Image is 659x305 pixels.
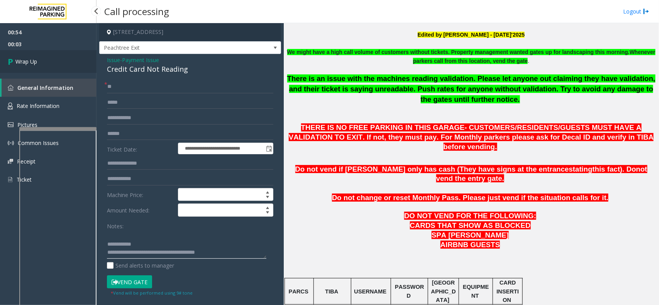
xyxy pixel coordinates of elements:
[623,7,649,15] a: Logout
[8,140,14,146] img: 'icon'
[404,212,536,220] span: DO NOT VEND FOR THE FOLLOWING:
[395,284,424,298] span: PASSWORD
[593,165,636,173] span: this fact). Do
[2,79,97,97] a: General Information
[15,57,37,66] span: Wrap Up
[122,56,159,64] span: Payment Issue
[262,189,273,195] span: Increase value
[289,123,654,151] span: THERE IS NO FREE PARKING IN THIS GARAGE- CUSTOMERS/RESIDENTS/GUESTS MUST HAVE A VALIDATION TO EXI...
[8,176,13,183] img: 'icon'
[8,122,14,127] img: 'icon'
[463,284,489,298] span: EQUIPMENT
[8,85,14,91] img: 'icon'
[440,241,500,249] span: AIRBNB GUESTS
[17,102,59,110] span: Rate Information
[418,32,525,38] b: Edited by [PERSON_NAME] - [DATE]'2025
[295,165,569,173] span: Do not vend if [PERSON_NAME] only has cash (They have signs at the entrance
[17,84,73,91] span: General Information
[262,210,273,216] span: Decrease value
[262,195,273,201] span: Decrease value
[289,288,308,295] span: PARCS
[432,231,509,239] span: SPA [PERSON_NAME]
[413,49,656,64] b: Whenever parkers call from this location, vend the gate
[8,103,13,110] img: 'icon'
[18,139,59,147] span: Common Issues
[354,288,386,295] span: USERNAME
[431,280,456,303] span: [GEOGRAPHIC_DATA]
[107,261,174,270] label: Send alerts to manager
[100,2,173,21] h3: Call processing
[105,188,176,201] label: Machine Price:
[111,290,193,296] small: Vend will be performed using 9# tone
[410,221,531,229] span: CARDS THAT SHOW AS BLOCKED
[287,74,656,103] span: There is an issue with the machines reading validation. Please let anyone out claiming they have ...
[325,288,338,295] span: TIBA
[287,49,630,55] span: We might have a high call volume of customers without tickets. Property management wanted gates u...
[120,56,159,64] span: -
[436,165,647,183] span: not vend the entry gate.
[332,194,608,202] span: Do not change or reset Monthly Pass. Please just vend if the situation calls for it.
[105,204,176,217] label: Amount Needed:
[107,275,152,288] button: Vend Gate
[99,23,281,41] h4: [STREET_ADDRESS]
[262,204,273,210] span: Increase value
[8,159,13,164] img: 'icon'
[413,49,656,64] span: .
[17,158,36,165] span: Receipt
[496,280,519,303] span: CARD INSERTION
[17,121,37,128] span: Pictures
[264,143,273,154] span: Toggle popup
[17,176,32,183] span: Ticket
[107,64,273,74] div: Credit Card Not Reading
[100,42,244,54] span: Peachtree Exit
[107,56,120,64] span: Issue
[643,7,649,15] img: logout
[569,165,593,173] span: stating
[107,219,124,230] label: Notes:
[105,143,176,154] label: Ticket Date:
